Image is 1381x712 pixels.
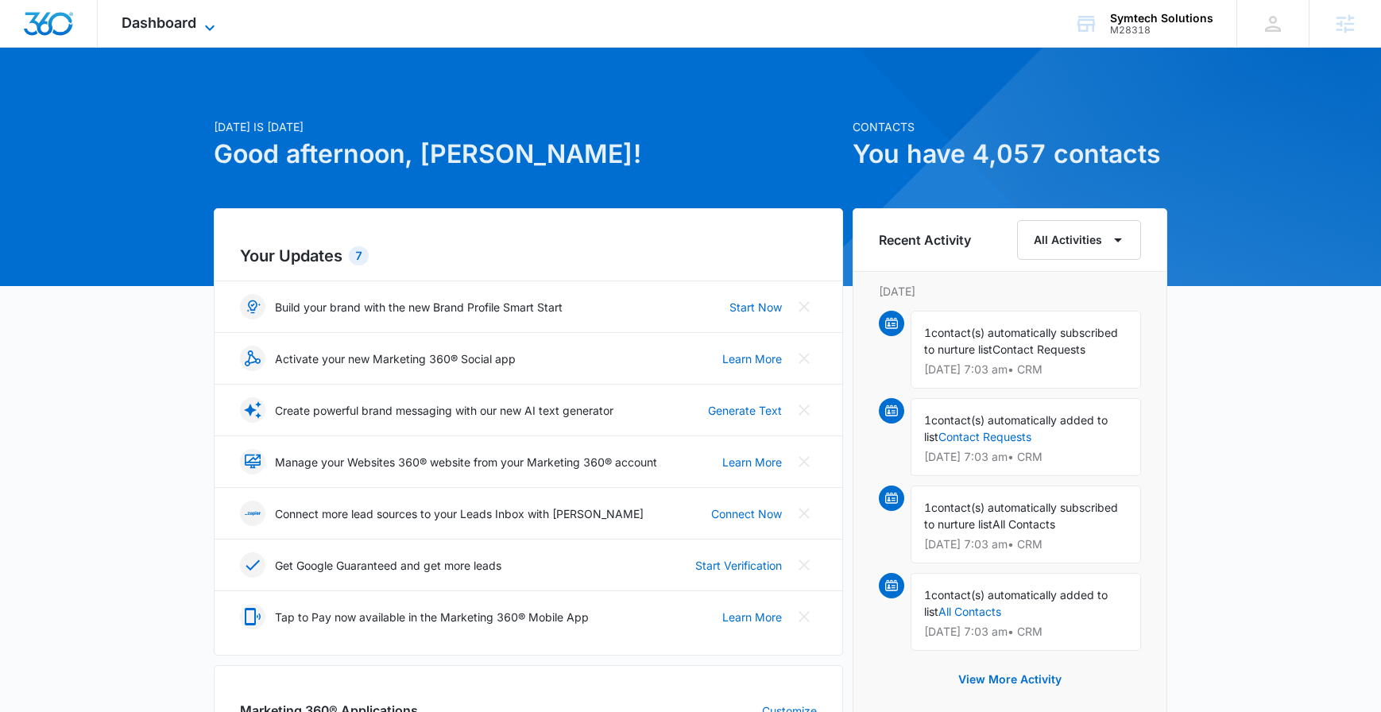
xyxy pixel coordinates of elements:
button: Close [791,501,817,526]
p: Manage your Websites 360® website from your Marketing 360® account [275,454,657,470]
p: Tap to Pay now available in the Marketing 360® Mobile App [275,609,589,625]
h2: Your Updates [240,244,817,268]
span: contact(s) automatically added to list [924,413,1108,443]
button: Close [791,449,817,474]
span: Dashboard [122,14,196,31]
a: Generate Text [708,402,782,419]
a: Learn More [722,609,782,625]
button: Close [791,552,817,578]
div: account id [1110,25,1213,36]
a: Connect Now [711,505,782,522]
div: 7 [349,246,369,265]
button: All Activities [1017,220,1141,260]
button: Close [791,294,817,319]
h1: Good afternoon, [PERSON_NAME]! [214,135,843,173]
span: contact(s) automatically subscribed to nurture list [924,326,1118,356]
span: All Contacts [992,517,1055,531]
h1: You have 4,057 contacts [853,135,1167,173]
h6: Recent Activity [879,230,971,250]
a: All Contacts [938,605,1001,618]
a: Learn More [722,350,782,367]
button: Close [791,397,817,423]
a: Contact Requests [938,430,1031,443]
p: Activate your new Marketing 360® Social app [275,350,516,367]
span: contact(s) automatically subscribed to nurture list [924,501,1118,531]
p: Get Google Guaranteed and get more leads [275,557,501,574]
span: contact(s) automatically added to list [924,588,1108,618]
a: Start Verification [695,557,782,574]
p: [DATE] 7:03 am • CRM [924,539,1128,550]
p: [DATE] [879,283,1141,300]
p: Create powerful brand messaging with our new AI text generator [275,402,613,419]
p: Connect more lead sources to your Leads Inbox with [PERSON_NAME] [275,505,644,522]
p: [DATE] is [DATE] [214,118,843,135]
p: [DATE] 7:03 am • CRM [924,451,1128,462]
button: View More Activity [942,660,1077,698]
a: Learn More [722,454,782,470]
p: Contacts [853,118,1167,135]
a: Start Now [729,299,782,315]
span: 1 [924,588,931,602]
span: Contact Requests [992,342,1085,356]
button: Close [791,604,817,629]
p: Build your brand with the new Brand Profile Smart Start [275,299,563,315]
span: 1 [924,413,931,427]
div: account name [1110,12,1213,25]
span: 1 [924,501,931,514]
p: [DATE] 7:03 am • CRM [924,626,1128,637]
button: Close [791,346,817,371]
span: 1 [924,326,931,339]
p: [DATE] 7:03 am • CRM [924,364,1128,375]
